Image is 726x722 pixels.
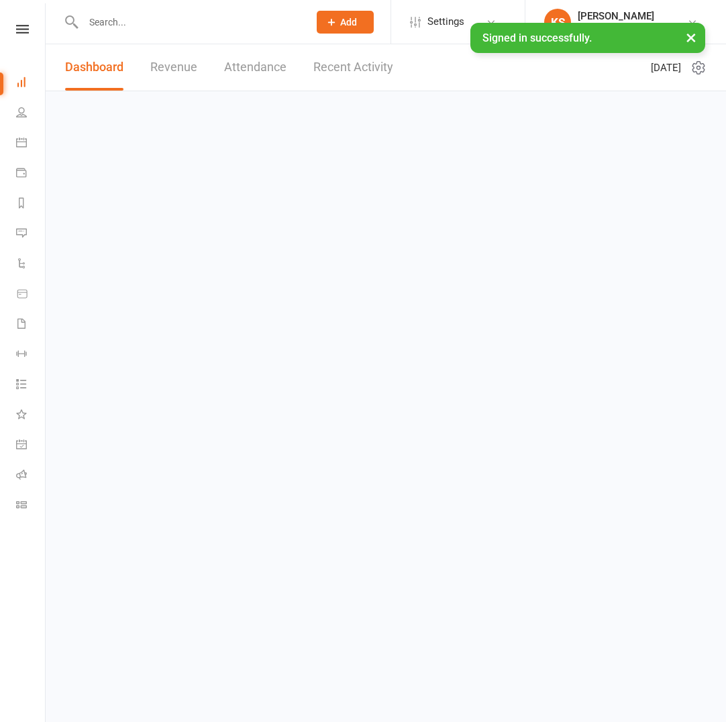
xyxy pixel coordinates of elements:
span: Add [340,17,357,28]
a: Roll call kiosk mode [16,461,46,491]
a: Class kiosk mode [16,491,46,521]
div: Coastal All-Stars [578,22,654,34]
a: People [16,99,46,129]
a: Attendance [224,44,287,91]
input: Search... [79,13,299,32]
button: × [679,23,703,52]
button: Add [317,11,374,34]
a: Recent Activity [313,44,393,91]
span: Settings [427,7,464,37]
a: Payments [16,159,46,189]
a: Dashboard [65,44,123,91]
div: KS [544,9,571,36]
a: Product Sales [16,280,46,310]
a: Dashboard [16,68,46,99]
span: [DATE] [651,60,681,76]
a: General attendance kiosk mode [16,431,46,461]
a: What's New [16,401,46,431]
a: Revenue [150,44,197,91]
span: Signed in successfully. [482,32,592,44]
a: Calendar [16,129,46,159]
div: [PERSON_NAME] [578,10,654,22]
a: Reports [16,189,46,219]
